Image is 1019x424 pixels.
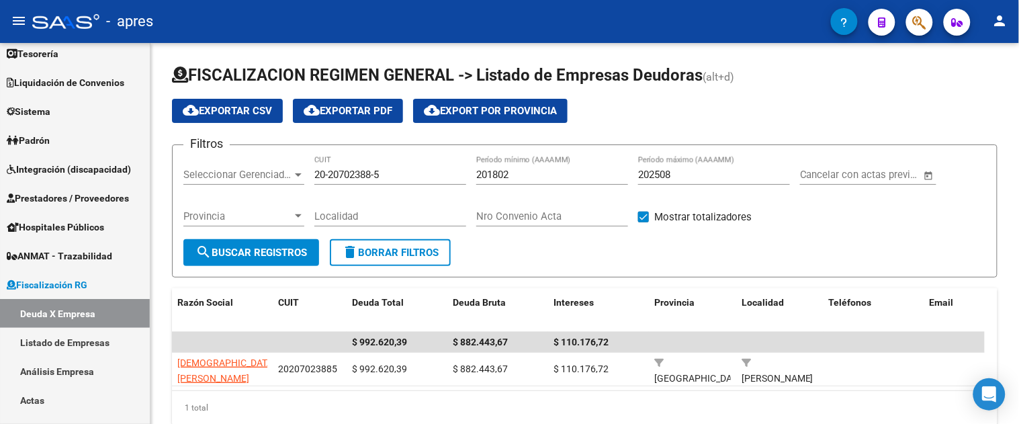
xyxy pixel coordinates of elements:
span: [PERSON_NAME] [742,373,813,384]
span: Borrar Filtros [342,247,439,259]
span: Prestadores / Proveedores [7,191,129,206]
span: Liquidación de Convenios [7,75,124,90]
button: Buscar Registros [183,239,319,266]
mat-icon: cloud_download [304,102,320,118]
span: Integración (discapacidad) [7,162,131,177]
datatable-header-cell: Teléfonos [824,288,924,333]
span: $ 882.443,67 [453,364,508,374]
datatable-header-cell: Provincia [649,288,736,333]
span: $ 110.176,72 [553,337,609,347]
span: Tesorería [7,46,58,61]
button: Exportar PDF [293,99,403,123]
span: [GEOGRAPHIC_DATA] [654,373,745,384]
span: Seleccionar Gerenciador [183,169,292,181]
span: Padrón [7,133,50,148]
datatable-header-cell: CUIT [273,288,347,333]
mat-icon: cloud_download [424,102,440,118]
button: Exportar CSV [172,99,283,123]
span: $ 110.176,72 [553,364,609,374]
span: Deuda Total [352,297,404,308]
datatable-header-cell: Deuda Total [347,288,447,333]
span: Buscar Registros [195,247,307,259]
datatable-header-cell: Localidad [736,288,824,333]
span: Localidad [742,297,784,308]
span: Intereses [553,297,594,308]
span: Hospitales Públicos [7,220,104,235]
div: Open Intercom Messenger [973,378,1006,411]
span: Deuda Bruta [453,297,506,308]
button: Open calendar [921,168,936,183]
mat-icon: person [992,13,1008,29]
span: Exportar PDF [304,105,392,117]
span: (alt+d) [703,71,734,83]
span: Export por Provincia [424,105,557,117]
span: $ 882.443,67 [453,337,508,347]
mat-icon: delete [342,244,358,260]
span: Email [930,297,954,308]
span: ANMAT - Trazabilidad [7,249,112,263]
span: CUIT [278,297,299,308]
span: Mostrar totalizadores [654,209,752,225]
h3: Filtros [183,134,230,153]
span: Provincia [654,297,695,308]
datatable-header-cell: Deuda Bruta [447,288,548,333]
datatable-header-cell: Intereses [548,288,649,333]
span: Sistema [7,104,50,119]
button: Borrar Filtros [330,239,451,266]
span: $ 992.620,39 [352,337,407,347]
span: $ 992.620,39 [352,364,407,374]
span: - apres [106,7,153,36]
span: Teléfonos [829,297,872,308]
mat-icon: cloud_download [183,102,199,118]
mat-icon: search [195,244,212,260]
span: Razón Social [177,297,233,308]
span: [DEMOGRAPHIC_DATA] [PERSON_NAME] [177,357,275,384]
span: FISCALIZACION REGIMEN GENERAL -> Listado de Empresas Deudoras [172,66,703,85]
span: Exportar CSV [183,105,272,117]
span: Fiscalización RG [7,278,87,292]
span: Provincia [183,210,292,222]
datatable-header-cell: Razón Social [172,288,273,333]
span: 20207023885 [278,364,337,374]
mat-icon: menu [11,13,27,29]
button: Export por Provincia [413,99,568,123]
